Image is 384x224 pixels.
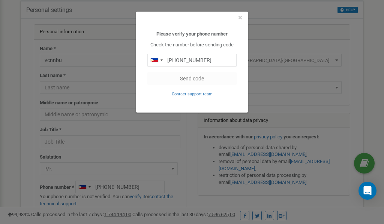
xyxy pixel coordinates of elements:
[172,91,213,96] a: Contact support team
[148,54,165,66] div: Telephone country code
[238,14,242,22] button: Close
[156,31,228,37] b: Please verify your phone number
[147,72,237,85] button: Send code
[147,54,237,67] input: 0905 123 4567
[147,42,237,49] p: Check the number before sending code
[172,92,213,96] small: Contact support team
[358,182,376,200] div: Open Intercom Messenger
[238,13,242,22] span: ×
